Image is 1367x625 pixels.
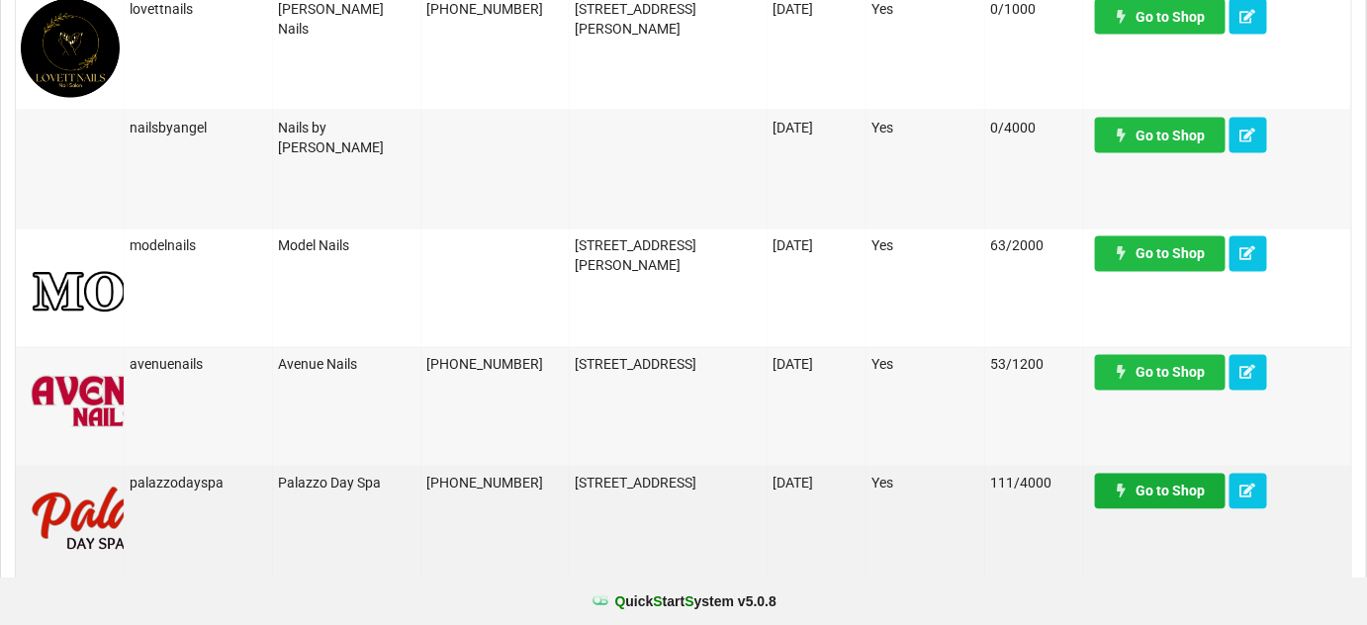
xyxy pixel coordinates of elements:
[615,591,776,611] b: uick tart ystem v 5.0.8
[871,236,979,256] div: Yes
[773,355,861,375] div: [DATE]
[278,236,415,256] div: Model Nails
[21,474,219,573] img: PalazzoDaySpaNails-Logo.png
[1095,118,1226,153] a: Go to Shop
[615,593,626,609] span: Q
[278,474,415,493] div: Palazzo Day Spa
[1095,236,1226,272] a: Go to Shop
[130,474,267,493] div: palazzodayspa
[1095,474,1226,509] a: Go to Shop
[575,236,762,276] div: [STREET_ADDRESS][PERSON_NAME]
[871,474,979,493] div: Yes
[871,118,979,137] div: Yes
[990,118,1078,137] div: 0/4000
[654,593,663,609] span: S
[575,355,762,375] div: [STREET_ADDRESS]
[773,118,861,137] div: [DATE]
[426,474,564,493] div: [PHONE_NUMBER]
[278,355,415,375] div: Avenue Nails
[575,474,762,493] div: [STREET_ADDRESS]
[130,236,267,256] div: modelnails
[990,474,1078,493] div: 111/4000
[278,118,415,157] div: Nails by [PERSON_NAME]
[21,355,186,454] img: AvenueNails-Logo.png
[426,355,564,375] div: [PHONE_NUMBER]
[130,355,267,375] div: avenuenails
[1095,355,1226,391] a: Go to Shop
[773,474,861,493] div: [DATE]
[130,118,267,137] div: nailsbyangel
[773,236,861,256] div: [DATE]
[21,236,528,335] img: MN-Logo1.png
[591,591,610,611] img: favicon.ico
[684,593,693,609] span: S
[871,355,979,375] div: Yes
[990,236,1078,256] div: 63/2000
[990,355,1078,375] div: 53/1200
